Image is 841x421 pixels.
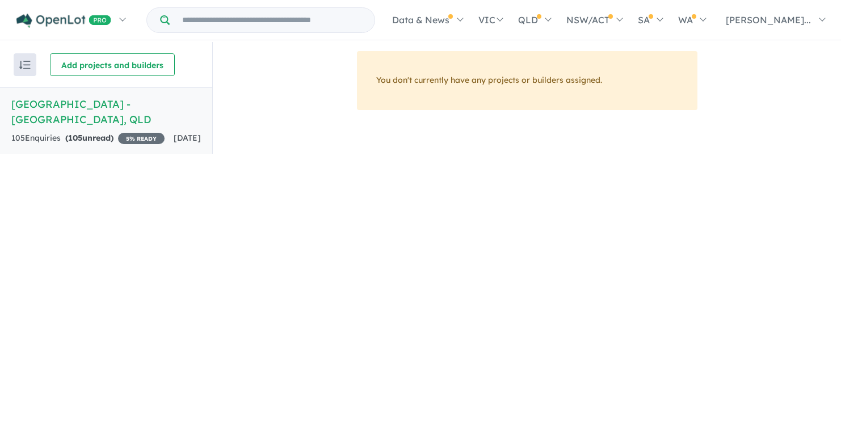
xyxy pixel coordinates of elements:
[16,14,111,28] img: Openlot PRO Logo White
[357,51,697,110] div: You don't currently have any projects or builders assigned.
[172,8,372,32] input: Try estate name, suburb, builder or developer
[118,133,165,144] span: 5 % READY
[68,133,82,143] span: 105
[50,53,175,76] button: Add projects and builders
[65,133,113,143] strong: ( unread)
[11,132,165,145] div: 105 Enquir ies
[726,14,811,26] span: [PERSON_NAME]...
[11,96,201,127] h5: [GEOGRAPHIC_DATA] - [GEOGRAPHIC_DATA] , QLD
[174,133,201,143] span: [DATE]
[19,61,31,69] img: sort.svg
